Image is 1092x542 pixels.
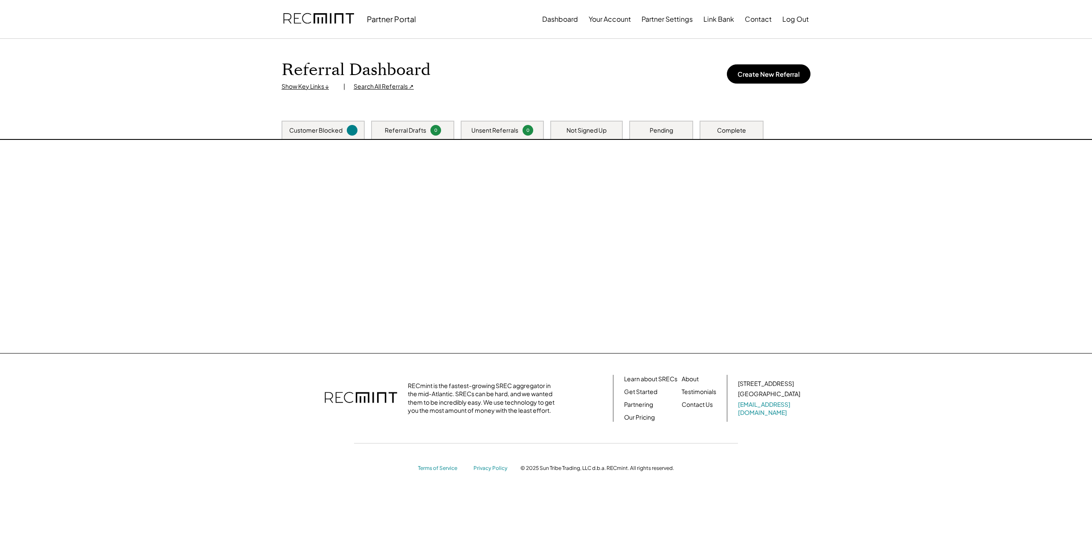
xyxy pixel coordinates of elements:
[283,5,354,34] img: recmint-logotype%403x.png
[642,11,693,28] button: Partner Settings
[282,82,335,91] div: Show Key Links ↓
[624,388,657,396] a: Get Started
[354,82,414,91] div: Search All Referrals ↗
[624,375,677,383] a: Learn about SRECs
[650,126,673,135] div: Pending
[282,60,430,80] h1: Referral Dashboard
[782,11,809,28] button: Log Out
[289,126,343,135] div: Customer Blocked
[542,11,578,28] button: Dashboard
[524,127,532,133] div: 0
[343,82,345,91] div: |
[703,11,734,28] button: Link Bank
[682,375,699,383] a: About
[432,127,440,133] div: 0
[738,390,800,398] div: [GEOGRAPHIC_DATA]
[624,413,655,422] a: Our Pricing
[408,382,559,415] div: RECmint is the fastest-growing SREC aggregator in the mid-Atlantic. SRECs can be hard, and we wan...
[385,126,426,135] div: Referral Drafts
[738,400,802,417] a: [EMAIL_ADDRESS][DOMAIN_NAME]
[624,400,653,409] a: Partnering
[738,380,794,388] div: [STREET_ADDRESS]
[418,465,465,472] a: Terms of Service
[745,11,772,28] button: Contact
[566,126,607,135] div: Not Signed Up
[682,388,716,396] a: Testimonials
[471,126,518,135] div: Unsent Referrals
[589,11,631,28] button: Your Account
[520,465,674,472] div: © 2025 Sun Tribe Trading, LLC d.b.a. RECmint. All rights reserved.
[682,400,713,409] a: Contact Us
[717,126,746,135] div: Complete
[727,64,810,84] button: Create New Referral
[473,465,512,472] a: Privacy Policy
[325,383,397,413] img: recmint-logotype%403x.png
[367,14,416,24] div: Partner Portal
